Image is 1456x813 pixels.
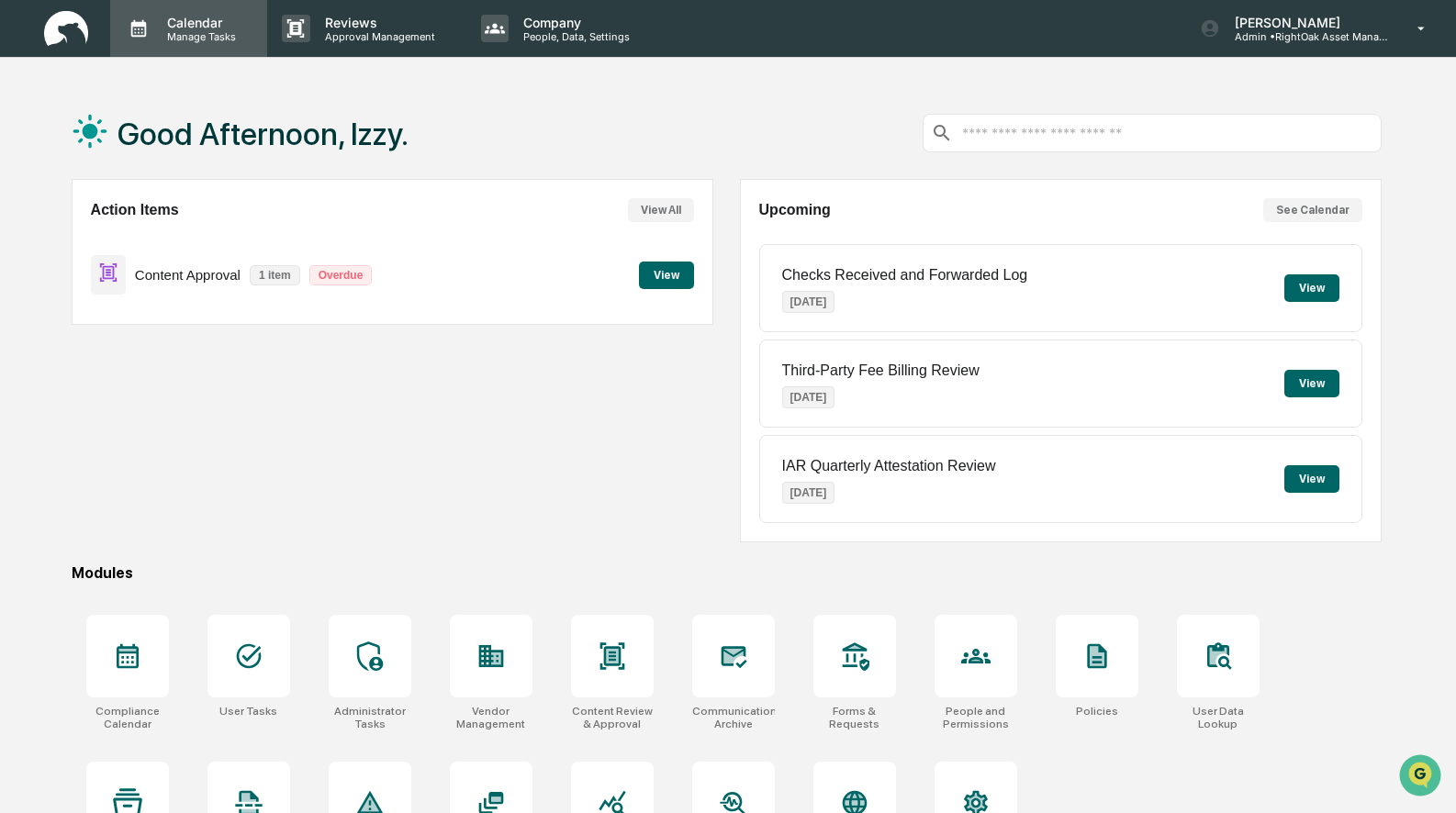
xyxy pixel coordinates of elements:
[250,265,300,285] p: 1 item
[18,268,33,283] div: 🔎
[782,458,996,474] p: IAR Quarterly Attestation Review
[183,311,222,325] span: Pylon
[129,310,222,325] a: Powered byPylon
[118,116,409,152] h1: Good Afternoon, Izzy.
[18,39,334,68] p: How can we help?
[310,30,444,43] p: Approval Management
[11,259,123,292] a: 🔎Data Lookup
[782,482,835,504] p: [DATE]
[91,202,179,218] h2: Action Items
[1284,274,1339,302] button: View
[37,266,116,284] span: Data Lookup
[1263,198,1362,222] button: See Calendar
[152,30,245,43] p: Manage Tasks
[37,231,118,250] span: Preclearance
[782,291,835,313] p: [DATE]
[628,198,694,222] button: View All
[152,15,245,30] p: Calendar
[72,564,1382,582] div: Modules
[151,231,228,250] span: Attestations
[1397,752,1447,802] iframe: Open customer support
[782,267,1028,284] p: Checks Received and Forwarded Log
[935,705,1017,730] div: People and Permissions
[309,265,373,285] p: Overdue
[86,705,169,730] div: Compliance Calendar
[759,202,831,218] h2: Upcoming
[639,265,694,283] a: View
[1284,370,1339,397] button: View
[44,11,88,47] img: logo
[62,159,232,173] div: We're available if you need us!
[1076,705,1118,718] div: Policies
[133,233,148,248] div: 🗄️
[11,224,126,257] a: 🖐️Preclearance
[312,146,334,168] button: Start new chat
[1177,705,1260,730] div: User Data Lookup
[18,140,51,173] img: 1746055101610-c473b297-6a78-478c-a979-82029cc54cd1
[329,705,411,730] div: Administrator Tasks
[62,140,301,159] div: Start new chat
[1220,15,1391,30] p: [PERSON_NAME]
[310,15,444,30] p: Reviews
[1284,465,1339,493] button: View
[571,705,654,730] div: Content Review & Approval
[126,224,235,257] a: 🗄️Attestations
[509,30,639,43] p: People, Data, Settings
[18,233,33,248] div: 🖐️
[692,705,775,730] div: Communications Archive
[135,267,241,283] p: Content Approval
[782,386,835,408] p: [DATE]
[782,362,980,379] p: Third-Party Fee Billing Review
[813,705,896,730] div: Forms & Requests
[450,705,532,730] div: Vendor Management
[509,15,639,30] p: Company
[1220,30,1391,43] p: Admin • RightOak Asset Management, LLC
[639,262,694,289] button: View
[219,705,277,718] div: User Tasks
